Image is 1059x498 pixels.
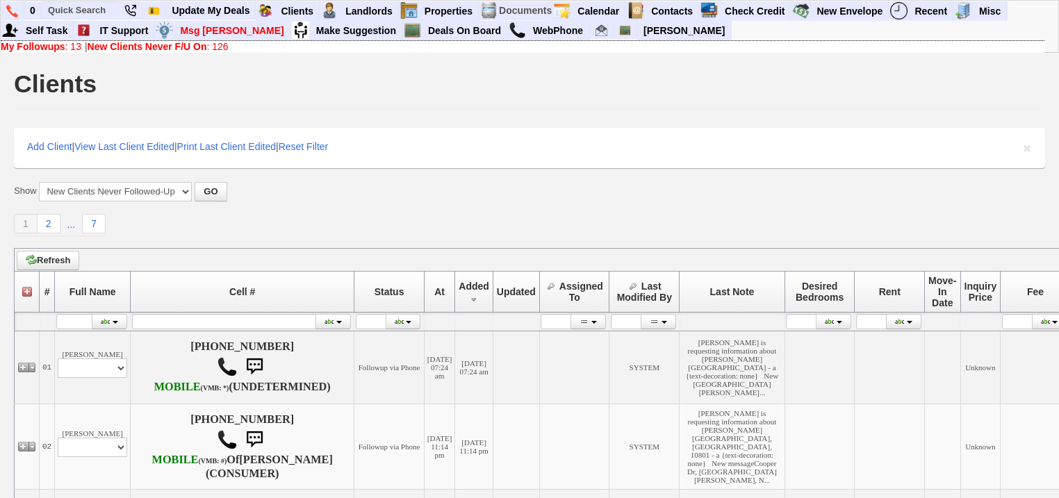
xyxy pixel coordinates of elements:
[680,404,785,489] td: [PERSON_NAME] is requesting information about [PERSON_NAME][GEOGRAPHIC_DATA], [GEOGRAPHIC_DATA], ...
[152,454,227,466] b: T-Mobile USA, Inc.
[617,281,672,303] span: Last Modified By
[419,2,479,20] a: Properties
[609,331,680,404] td: SYSTEM
[400,2,418,19] img: properties.png
[710,286,755,297] span: Last Note
[55,404,131,489] td: [PERSON_NAME]
[20,22,74,40] a: Self Task
[82,214,106,233] a: 7
[879,286,901,297] span: Rent
[459,281,489,292] span: Added
[292,22,309,39] img: su2.jpg
[256,2,274,19] img: clients.png
[638,22,730,40] a: [PERSON_NAME]
[955,2,972,19] img: officebldg.png
[354,331,425,404] td: Followup via Phone
[424,404,454,489] td: [DATE] 11:14 pm
[609,404,680,489] td: SYSTEM
[38,214,60,233] a: 2
[627,2,644,19] img: contact.png
[24,1,42,19] a: 0
[217,429,238,450] img: call.png
[177,141,276,152] a: Print Last Client Edited
[480,2,498,19] img: docs.png
[40,404,55,489] td: 02
[340,2,399,20] a: Landlords
[88,41,207,52] b: New Clients Never F/U On
[375,286,404,297] span: Status
[646,2,699,20] a: Contacts
[321,2,338,19] img: landlord.png
[1,22,19,39] img: myadd.png
[719,2,791,20] a: Check Credit
[498,1,552,20] td: Documents
[404,22,421,39] img: chalkboard.png
[40,331,55,404] td: 01
[960,331,1001,404] td: Unknown
[1,41,81,52] a: My Followups: 13
[148,5,160,17] img: Bookmark.png
[217,356,238,377] img: call.png
[154,381,229,393] b: Verizon Wireless
[166,1,256,19] a: Update My Deals
[311,22,402,40] a: Make Suggestion
[422,22,507,40] a: Deals On Board
[14,72,97,97] h1: Clients
[559,281,603,303] span: Assigned To
[424,331,454,404] td: [DATE] 07:24 am
[55,331,131,404] td: [PERSON_NAME]
[497,286,536,297] span: Updated
[195,182,227,201] button: GO
[928,275,956,308] span: Move-In Date
[960,404,1001,489] td: Unknown
[796,281,844,303] span: Desired Bedrooms
[354,404,425,489] td: Followup via Phone
[88,41,229,52] a: New Clients Never F/U On: 126
[572,2,625,20] a: Calendar
[69,286,116,297] span: Full Name
[75,22,92,39] img: help2.png
[124,5,136,17] img: phone22.png
[60,215,83,233] a: ...
[154,381,201,393] font: MOBILE
[811,2,889,20] a: New Envelope
[527,22,589,40] a: WebPhone
[1,41,1044,52] div: |
[198,457,227,465] font: (VMB: #)
[619,24,631,36] img: chalkboard.png
[201,384,229,392] font: (VMB: *)
[596,24,607,36] img: Renata@HomeSweetHomeProperties.com
[974,2,1007,20] a: Misc
[6,5,18,17] img: phone.png
[455,404,493,489] td: [DATE] 11:14 pm
[240,353,268,381] img: sms.png
[94,22,154,40] a: IT Support
[1,41,65,52] b: My Followups
[890,2,908,19] img: recent.png
[14,185,37,197] label: Show
[17,251,79,270] a: Refresh
[434,286,445,297] span: At
[42,1,119,19] input: Quick Search
[239,454,333,466] b: [PERSON_NAME]
[40,271,55,312] th: #
[553,2,570,19] img: appt_icon.png
[509,22,526,39] img: call.png
[180,25,284,36] font: Msg [PERSON_NAME]
[156,22,173,39] img: money.png
[700,2,718,19] img: creditreport.png
[14,214,38,233] a: 1
[152,454,199,466] font: MOBILE
[909,2,953,20] a: Recent
[74,141,174,152] a: View Last Client Edited
[14,128,1045,168] div: | | |
[455,331,493,404] td: [DATE] 07:24 am
[275,2,320,20] a: Clients
[133,413,351,480] h4: [PHONE_NUMBER] Of (CONSUMER)
[792,2,810,19] img: gmoney.png
[1027,286,1044,297] span: Fee
[279,141,329,152] a: Reset Filter
[27,141,72,152] a: Add Client
[229,286,255,297] span: Cell #
[240,426,268,454] img: sms.png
